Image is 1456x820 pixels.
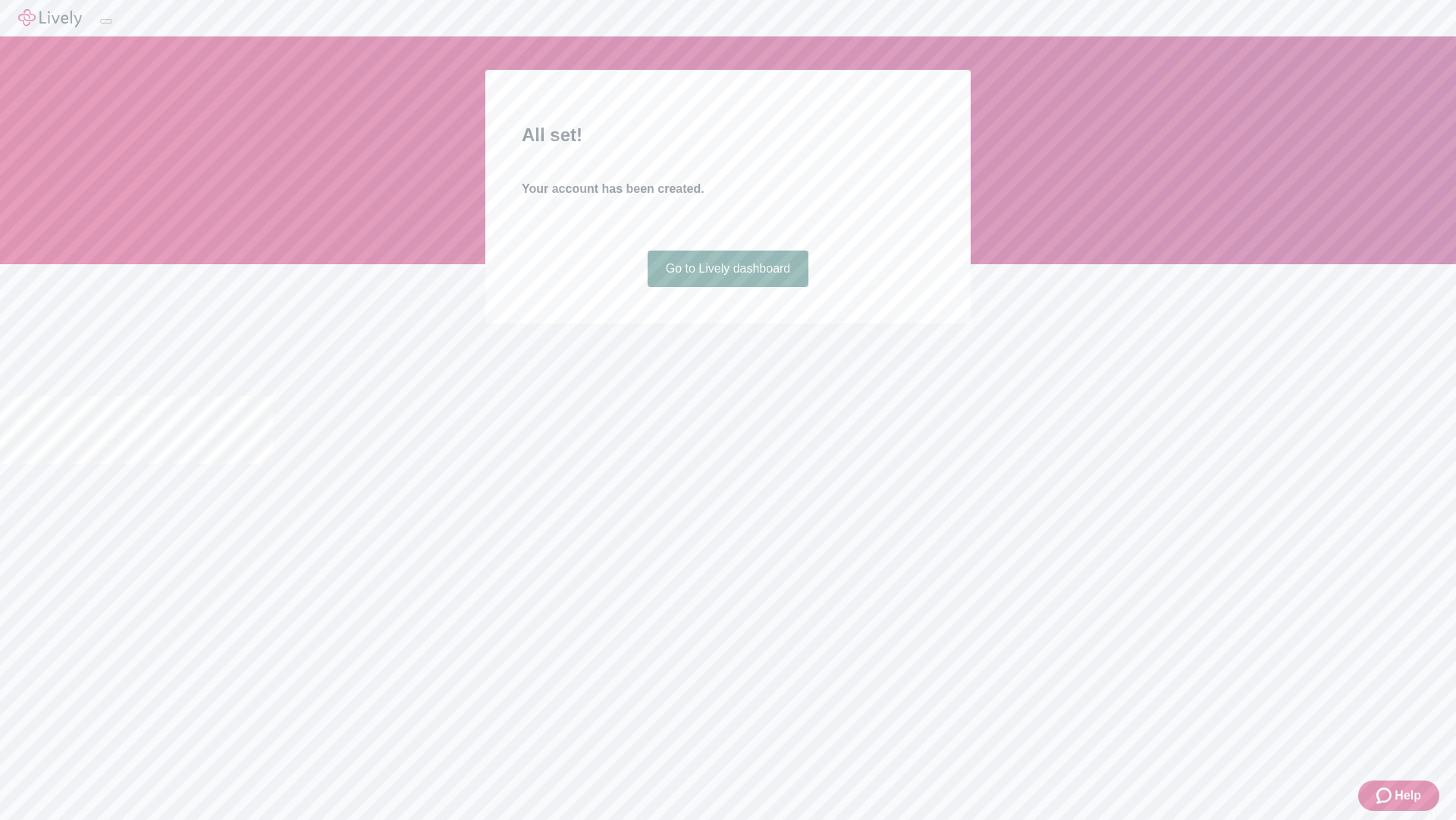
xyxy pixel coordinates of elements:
[1376,787,1395,805] svg: Zendesk support icon
[18,9,82,27] img: Lively
[1395,787,1421,805] span: Help
[1358,781,1439,811] button: Zendesk support iconHelp
[100,19,112,24] button: Log out
[522,121,934,149] h2: All set!
[522,180,934,198] h4: Your account has been created.
[648,251,809,287] a: Go to Lively dashboard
